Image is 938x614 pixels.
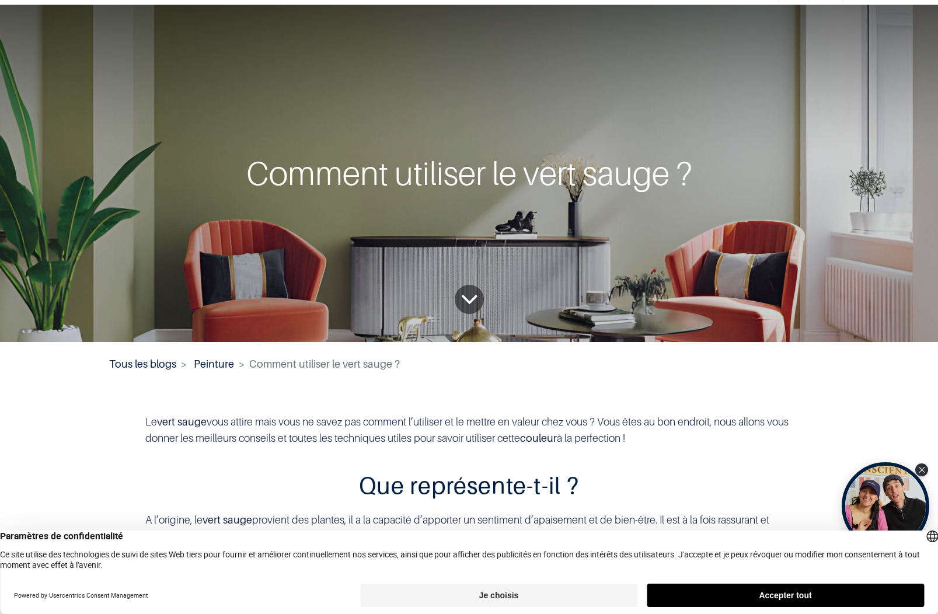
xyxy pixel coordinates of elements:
a: To blog content [455,285,484,314]
b: couleur [520,432,557,444]
div: Open Tolstoy [842,462,929,550]
div: A l’origine, le provient des plantes, il a la capacité d’apporter un sentiment d’apaisement et de... [137,503,802,561]
b: vert sauge [157,416,207,428]
nav: fil d'Ariane [109,356,829,372]
div: Close Tolstoy widget [915,463,928,476]
div: Tolstoy bubble widget [842,462,929,550]
a: Tous les blogs [109,358,176,370]
div: Open Tolstoy widget [842,462,929,550]
span: Comment utiliser le vert sauge ? [249,358,400,370]
span: Le vous attire mais vous ne savez pas comment l’utiliser et le mettre en valeur chez vous ? Vous ... [145,416,789,444]
i: To blog content [460,275,478,323]
h2: Que représente-t-il ? [145,472,793,498]
a: Peinture [194,358,234,370]
div: Comment utiliser le vert sauge ? [69,149,869,198]
b: vert sauge [203,514,252,526]
button: Open chat widget [10,10,45,45]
